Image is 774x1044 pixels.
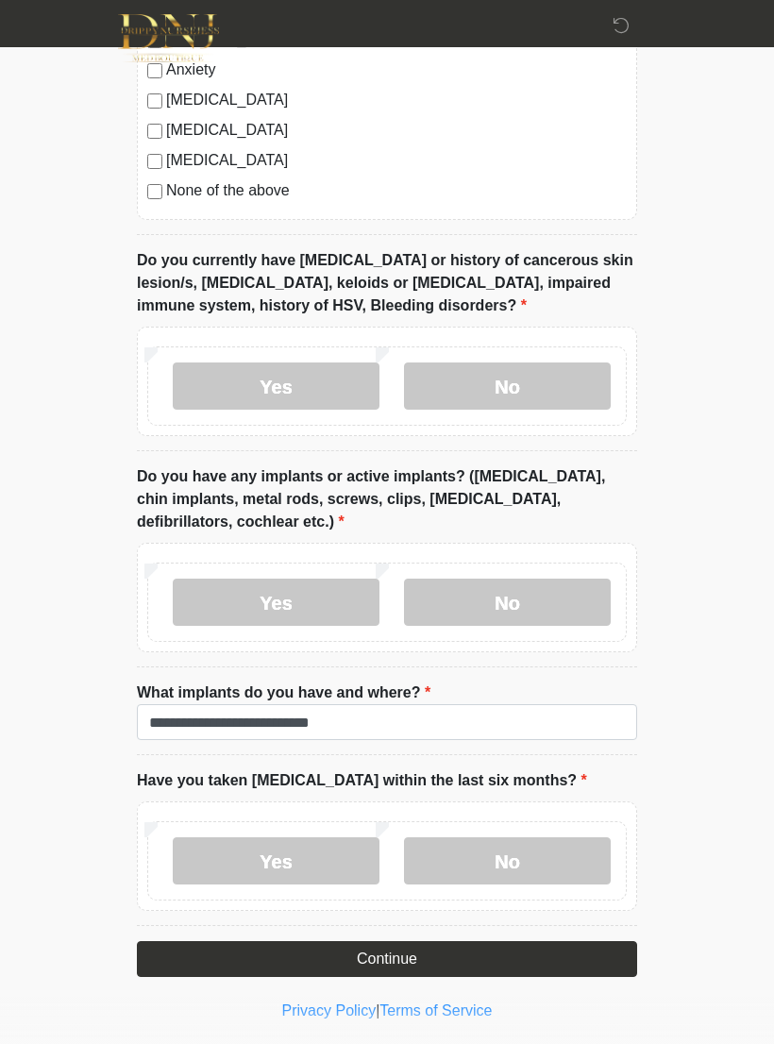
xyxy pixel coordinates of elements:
a: Terms of Service [379,1002,492,1019]
label: Yes [173,579,379,626]
label: No [404,362,611,410]
label: [MEDICAL_DATA] [166,119,627,142]
label: Do you have any implants or active implants? ([MEDICAL_DATA], chin implants, metal rods, screws, ... [137,465,637,533]
a: Privacy Policy [282,1002,377,1019]
input: None of the above [147,184,162,199]
a: | [376,1002,379,1019]
label: None of the above [166,179,627,202]
label: [MEDICAL_DATA] [166,149,627,172]
label: Yes [173,362,379,410]
label: What implants do you have and where? [137,682,430,704]
input: [MEDICAL_DATA] [147,154,162,169]
label: Do you currently have [MEDICAL_DATA] or history of cancerous skin lesion/s, [MEDICAL_DATA], keloi... [137,249,637,317]
label: No [404,837,611,884]
label: [MEDICAL_DATA] [166,89,627,111]
img: DNJ Med Boutique Logo [118,14,219,62]
label: Yes [173,837,379,884]
button: Continue [137,941,637,977]
input: [MEDICAL_DATA] [147,93,162,109]
label: Have you taken [MEDICAL_DATA] within the last six months? [137,769,587,792]
label: No [404,579,611,626]
input: [MEDICAL_DATA] [147,124,162,139]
